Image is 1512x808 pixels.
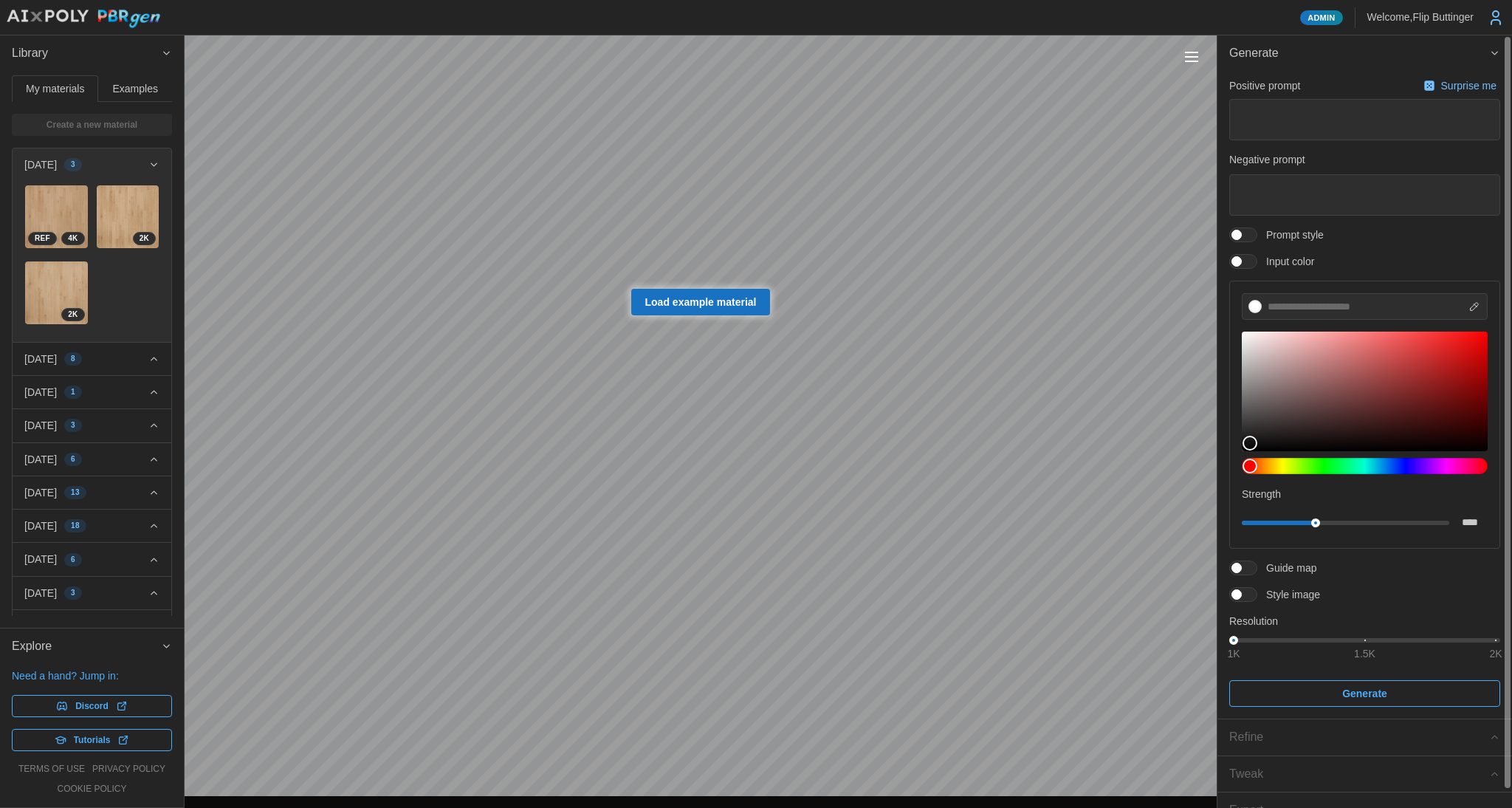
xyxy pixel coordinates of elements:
[1257,227,1324,242] span: Prompt style
[24,518,57,533] p: [DATE]
[24,452,57,467] p: [DATE]
[24,261,89,325] a: Ig20h3FqCRSVFcfPEMuO2K
[1229,719,1489,756] span: Refine
[68,309,78,321] span: 2 K
[24,485,57,500] p: [DATE]
[12,114,172,136] a: Create a new material
[1229,152,1500,167] p: Negative prompt
[6,9,161,29] img: AIxPoly PBRgen
[1229,680,1500,707] button: Generate
[71,353,75,365] span: 8
[35,233,50,244] span: REF
[12,695,172,717] a: Discord
[1342,681,1387,706] span: Generate
[12,729,172,751] a: Tutorials
[71,554,75,566] span: 6
[1420,75,1500,96] button: Surprise me
[71,159,75,171] span: 3
[1441,78,1499,93] p: Surprise me
[13,610,171,643] button: [DATE]2
[75,696,109,716] span: Discord
[1217,756,1512,792] button: Tweak
[1367,10,1474,24] p: Welcome, Flip Buttinger
[12,35,161,72] span: Library
[25,185,88,248] img: QAYmIAaKeQ3elvxfXVOq
[24,352,57,366] p: [DATE]
[12,629,161,665] span: Explore
[71,520,80,532] span: 18
[645,290,757,315] span: Load example material
[13,510,171,542] button: [DATE]18
[1181,47,1202,67] button: Toggle viewport controls
[1242,487,1488,501] p: Strength
[1229,78,1300,93] p: Positive prompt
[13,148,171,181] button: [DATE]3
[24,385,57,400] p: [DATE]
[13,577,171,609] button: [DATE]3
[1257,561,1316,575] span: Guide map
[13,181,171,342] div: [DATE]3
[13,343,171,375] button: [DATE]8
[1229,614,1500,629] p: Resolution
[71,420,75,431] span: 3
[13,543,171,575] button: [DATE]6
[113,83,158,94] span: Examples
[13,476,171,509] button: [DATE]13
[12,668,172,683] p: Need a hand? Jump in:
[71,386,75,398] span: 1
[1307,11,1335,24] span: Admin
[24,586,57,600] p: [DATE]
[1217,35,1512,72] button: Generate
[24,157,57,172] p: [DATE]
[92,763,165,776] a: privacy policy
[1229,35,1489,72] span: Generate
[1217,719,1512,756] button: Refine
[24,552,57,566] p: [DATE]
[13,376,171,408] button: [DATE]1
[1217,72,1512,719] div: Generate
[68,233,78,244] span: 4 K
[1257,587,1320,602] span: Style image
[57,783,126,795] a: cookie policy
[1229,756,1489,792] span: Tweak
[13,409,171,442] button: [DATE]3
[47,114,137,135] span: Create a new material
[71,587,75,599] span: 3
[97,185,159,248] img: 9JZobSCd3mj9jVMPweIK
[71,487,80,499] span: 13
[13,443,171,476] button: [DATE]6
[140,233,149,244] span: 2 K
[24,185,89,249] a: QAYmIAaKeQ3elvxfXVOq4KREF
[631,289,771,315] a: Load example material
[26,83,84,94] span: My materials
[24,418,57,433] p: [DATE]
[74,730,111,750] span: Tutorials
[1257,254,1314,269] span: Input color
[18,763,85,776] a: terms of use
[71,453,75,465] span: 6
[25,261,88,324] img: Ig20h3FqCRSVFcfPEMuO
[96,185,160,249] a: 9JZobSCd3mj9jVMPweIK2K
